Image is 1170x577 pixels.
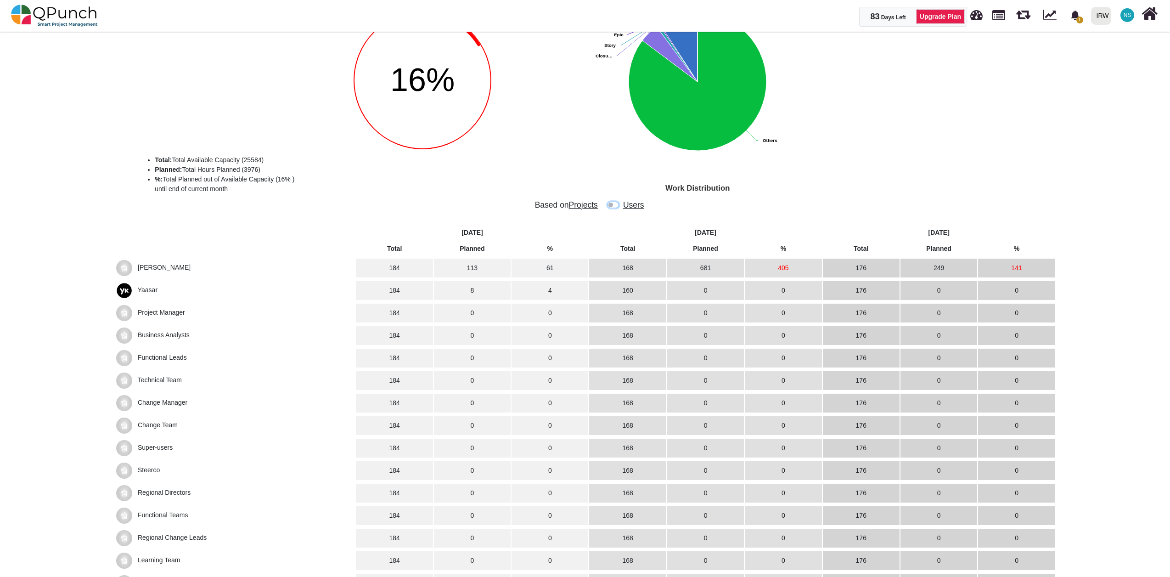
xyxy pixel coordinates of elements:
[823,226,1055,239] th: [DATE]
[589,551,666,570] td: 168
[1016,5,1030,20] span: Releases
[512,349,588,368] td: 0
[116,553,132,569] img: noimage.061eb95.jpg
[978,326,1055,345] td: 0
[356,304,433,322] td: 184
[978,281,1055,300] td: 0
[116,395,132,411] img: noimage.061eb95.jpg
[745,394,821,413] td: 0
[138,421,178,429] span: Change Team
[512,371,588,390] td: 0
[745,281,821,300] td: 0
[745,439,821,458] td: 0
[870,12,879,21] span: 83
[138,556,180,564] span: Learning Team
[823,304,900,322] td: 176
[116,508,132,524] img: noimage.061eb95.jpg
[823,394,900,413] td: 176
[667,529,744,548] td: 0
[138,466,160,474] span: Steerco
[643,27,697,81] path: Closure, 256%. Workload.
[155,156,172,164] b: Total:
[622,200,645,210] h5: Users
[596,53,613,58] text: Closu…
[11,2,98,29] img: qpunch-sp.fa6292f.png
[745,484,821,503] td: 0
[667,326,744,345] td: 0
[434,281,511,300] td: 8
[589,349,666,368] td: 168
[434,461,511,480] td: 0
[116,283,132,299] img: 614e7cab-29cc-4c3c-b5be-12b41897a236.png
[116,305,132,321] img: noimage.061eb95.jpg
[589,506,666,525] td: 168
[978,439,1055,458] td: 0
[667,484,744,503] td: 0
[434,349,511,368] td: 0
[512,326,588,345] td: 0
[592,8,1163,192] div: Work Distribution. Highcharts interactive chart.
[356,226,588,239] th: [DATE]
[992,6,1005,20] span: Projects
[1142,5,1158,23] i: Home
[138,309,185,316] span: Project Manager
[657,25,697,82] path: Story, 40%. Workload.
[434,439,511,458] td: 0
[1065,0,1087,29] a: bell fill1
[434,326,511,345] td: 0
[512,439,588,458] td: 0
[745,551,821,570] td: 0
[589,416,666,435] td: 168
[356,439,433,458] td: 184
[900,529,977,548] td: 0
[823,439,900,458] td: 176
[629,13,766,151] path: Others, 4,742%. Workload.
[589,371,666,390] td: 168
[745,461,821,480] td: 0
[667,371,744,390] td: 0
[589,226,821,239] th: [DATE]
[138,331,190,339] span: Business Analysts
[900,416,977,435] td: 0
[823,506,900,525] td: 176
[900,326,977,345] td: 0
[900,461,977,480] td: 0
[356,326,433,345] td: 184
[900,281,977,300] td: 0
[116,418,132,434] img: noimage.061eb95.jpg
[745,371,821,390] td: 0
[978,394,1055,413] td: 0
[434,506,511,525] td: 0
[356,371,433,390] td: 184
[659,24,697,81] path: Epic, 16%. Workload.
[900,304,977,322] td: 0
[745,349,821,368] td: 0
[138,489,191,496] span: Regional Directors
[138,399,187,406] span: Change Manager
[116,463,132,479] img: noimage.061eb95.jpg
[745,529,821,548] td: 0
[978,243,1055,255] th: %
[1070,11,1080,20] svg: bell fill
[614,32,624,37] text: Epic
[745,506,821,525] td: 0
[138,286,157,294] span: Yaasar
[881,14,906,21] span: Days Left
[116,440,132,456] img: noimage.061eb95.jpg
[900,349,977,368] td: 0
[434,551,511,570] td: 0
[978,551,1055,570] td: 0
[356,416,433,435] td: 184
[978,371,1055,390] td: 0
[589,259,666,277] td: 168
[116,530,132,546] img: noimage.061eb95.jpg
[512,551,588,570] td: 0
[660,13,697,82] path: Pakistan, 510%. Workload.
[900,506,977,525] td: 0
[745,326,821,345] td: 0
[589,484,666,503] td: 168
[434,371,511,390] td: 0
[434,243,511,255] th: Planned
[589,439,666,458] td: 168
[356,281,433,300] td: 184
